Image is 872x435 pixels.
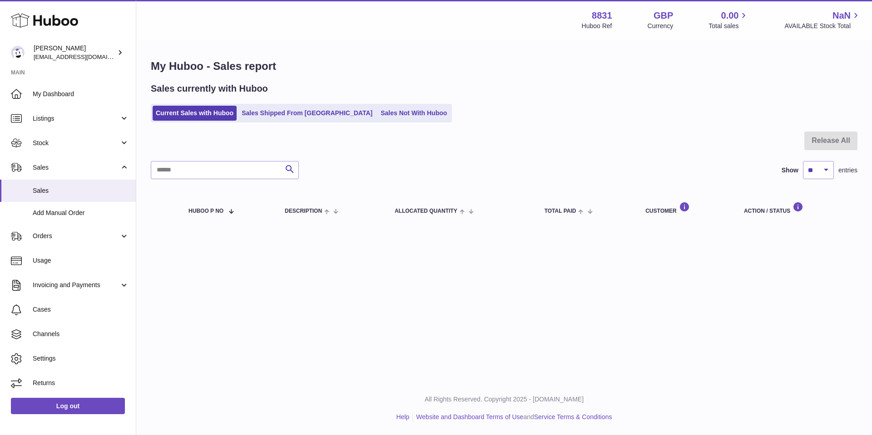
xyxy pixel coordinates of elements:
span: ALLOCATED Quantity [395,208,457,214]
span: Add Manual Order [33,209,129,217]
div: Currency [648,22,674,30]
strong: 8831 [592,10,612,22]
a: Current Sales with Huboo [153,106,237,121]
span: Description [285,208,322,214]
span: Huboo P no [188,208,223,214]
p: All Rights Reserved. Copyright 2025 - [DOMAIN_NAME] [144,395,865,404]
span: Invoicing and Payments [33,281,119,289]
span: 0.00 [721,10,739,22]
h2: Sales currently with Huboo [151,83,268,95]
span: My Dashboard [33,90,129,98]
span: Stock [33,139,119,147]
span: NaN [832,10,851,22]
span: Usage [33,256,129,265]
a: NaN AVAILABLE Stock Total [784,10,861,30]
span: Settings [33,354,129,363]
a: Help [396,413,410,420]
div: Action / Status [744,202,848,214]
li: and [413,413,612,421]
span: Returns [33,379,129,387]
img: internalAdmin-8831@internal.huboo.com [11,46,25,59]
a: Log out [11,398,125,414]
a: Website and Dashboard Terms of Use [416,413,523,420]
a: Sales Not With Huboo [377,106,450,121]
a: 0.00 Total sales [708,10,749,30]
span: Sales [33,163,119,172]
label: Show [782,166,798,175]
a: Sales Shipped From [GEOGRAPHIC_DATA] [238,106,376,121]
div: Huboo Ref [582,22,612,30]
span: Cases [33,305,129,314]
span: Total paid [545,208,576,214]
h1: My Huboo - Sales report [151,59,857,73]
span: Orders [33,232,119,240]
span: Total sales [708,22,749,30]
div: Customer [645,202,726,214]
strong: GBP [654,10,673,22]
span: Channels [33,330,129,338]
span: AVAILABLE Stock Total [784,22,861,30]
div: [PERSON_NAME] [34,44,115,61]
span: Listings [33,114,119,123]
span: [EMAIL_ADDRESS][DOMAIN_NAME] [34,53,134,60]
a: Service Terms & Conditions [534,413,612,420]
span: entries [838,166,857,175]
span: Sales [33,186,129,195]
